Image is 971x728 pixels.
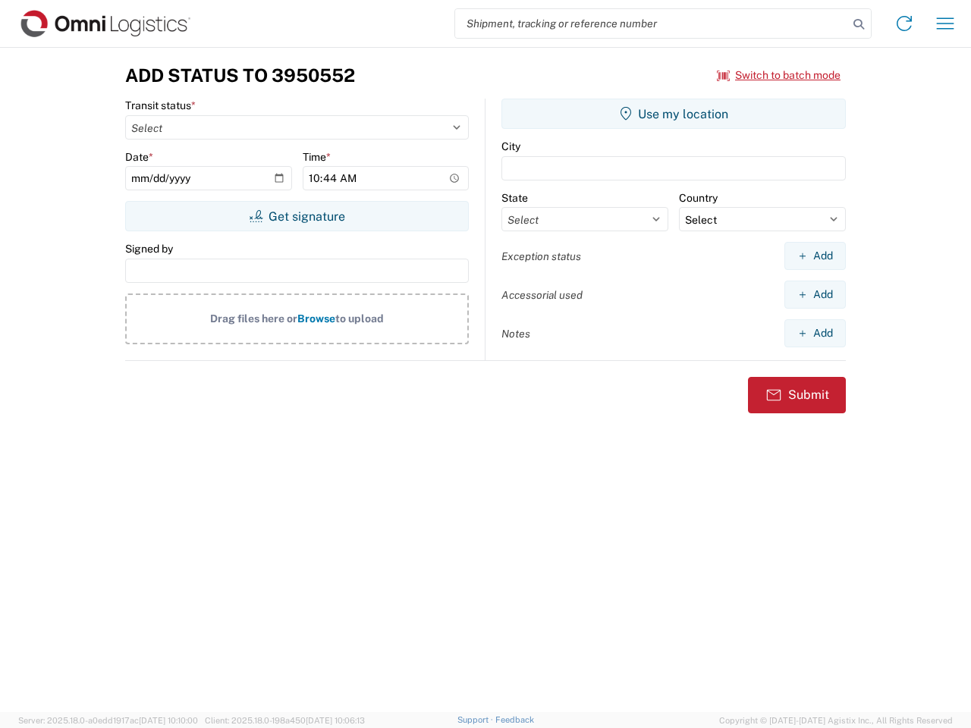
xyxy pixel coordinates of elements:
[717,63,841,88] button: Switch to batch mode
[303,150,331,164] label: Time
[501,99,846,129] button: Use my location
[501,191,528,205] label: State
[501,140,520,153] label: City
[125,99,196,112] label: Transit status
[501,288,583,302] label: Accessorial used
[679,191,718,205] label: Country
[457,715,495,724] a: Support
[495,715,534,724] a: Feedback
[306,716,365,725] span: [DATE] 10:06:13
[455,9,848,38] input: Shipment, tracking or reference number
[125,201,469,231] button: Get signature
[784,242,846,270] button: Add
[719,714,953,727] span: Copyright © [DATE]-[DATE] Agistix Inc., All Rights Reserved
[125,150,153,164] label: Date
[297,312,335,325] span: Browse
[139,716,198,725] span: [DATE] 10:10:00
[335,312,384,325] span: to upload
[125,64,355,86] h3: Add Status to 3950552
[784,319,846,347] button: Add
[501,249,581,263] label: Exception status
[18,716,198,725] span: Server: 2025.18.0-a0edd1917ac
[784,281,846,309] button: Add
[748,377,846,413] button: Submit
[205,716,365,725] span: Client: 2025.18.0-198a450
[125,242,173,256] label: Signed by
[210,312,297,325] span: Drag files here or
[501,327,530,340] label: Notes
